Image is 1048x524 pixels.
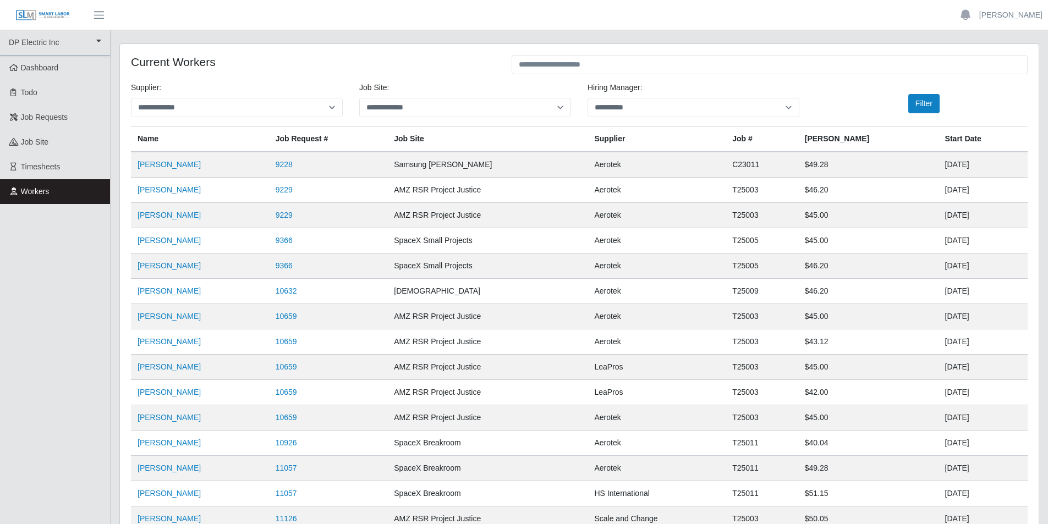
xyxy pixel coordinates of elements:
[21,187,50,196] span: Workers
[588,304,726,329] td: Aerotek
[21,63,59,72] span: Dashboard
[798,329,939,355] td: $43.12
[276,413,297,422] a: 10659
[798,152,939,178] td: $49.28
[276,438,297,447] a: 10926
[798,456,939,481] td: $49.28
[138,438,201,447] a: [PERSON_NAME]
[276,160,293,169] a: 9228
[798,405,939,431] td: $45.00
[588,253,726,279] td: Aerotek
[726,456,798,481] td: T25011
[138,464,201,472] a: [PERSON_NAME]
[387,152,588,178] td: Samsung [PERSON_NAME]
[138,337,201,346] a: [PERSON_NAME]
[726,279,798,304] td: T25009
[798,380,939,405] td: $42.00
[21,113,68,122] span: Job Requests
[138,160,201,169] a: [PERSON_NAME]
[588,178,726,203] td: Aerotek
[276,261,293,270] a: 9366
[726,178,798,203] td: T25003
[588,126,726,152] th: Supplier
[798,279,939,304] td: $46.20
[276,211,293,219] a: 9229
[387,304,588,329] td: AMZ RSR Project Justice
[939,456,1028,481] td: [DATE]
[939,481,1028,506] td: [DATE]
[798,126,939,152] th: [PERSON_NAME]
[387,178,588,203] td: AMZ RSR Project Justice
[138,185,201,194] a: [PERSON_NAME]
[798,253,939,279] td: $46.20
[588,203,726,228] td: Aerotek
[276,514,297,523] a: 11126
[588,152,726,178] td: Aerotek
[798,178,939,203] td: $46.20
[21,162,61,171] span: Timesheets
[588,456,726,481] td: Aerotek
[726,481,798,506] td: T25011
[276,464,297,472] a: 11057
[387,380,588,405] td: AMZ RSR Project Justice
[387,481,588,506] td: SpaceX Breakroom
[939,203,1028,228] td: [DATE]
[138,489,201,498] a: [PERSON_NAME]
[138,413,201,422] a: [PERSON_NAME]
[387,355,588,380] td: AMZ RSR Project Justice
[387,253,588,279] td: SpaceX Small Projects
[276,312,297,321] a: 10659
[387,431,588,456] td: SpaceX Breakroom
[939,152,1028,178] td: [DATE]
[939,329,1028,355] td: [DATE]
[726,203,798,228] td: T25003
[798,228,939,253] td: $45.00
[21,88,37,97] span: Todo
[798,203,939,228] td: $45.00
[588,82,643,93] label: Hiring Manager:
[138,286,201,295] a: [PERSON_NAME]
[798,481,939,506] td: $51.15
[131,126,269,152] th: Name
[276,185,293,194] a: 9229
[269,126,388,152] th: Job Request #
[588,329,726,355] td: Aerotek
[798,355,939,380] td: $45.00
[276,286,297,295] a: 10632
[939,253,1028,279] td: [DATE]
[939,126,1028,152] th: Start Date
[387,228,588,253] td: SpaceX Small Projects
[276,362,297,371] a: 10659
[726,431,798,456] td: T25011
[726,405,798,431] td: T25003
[138,261,201,270] a: [PERSON_NAME]
[939,380,1028,405] td: [DATE]
[276,489,297,498] a: 11057
[726,126,798,152] th: Job #
[138,514,201,523] a: [PERSON_NAME]
[276,236,293,245] a: 9366
[939,279,1028,304] td: [DATE]
[726,253,798,279] td: T25005
[726,304,798,329] td: T25003
[908,94,940,113] button: Filter
[726,355,798,380] td: T25003
[588,405,726,431] td: Aerotek
[387,126,588,152] th: job site
[387,329,588,355] td: AMZ RSR Project Justice
[588,481,726,506] td: HS International
[138,236,201,245] a: [PERSON_NAME]
[939,431,1028,456] td: [DATE]
[588,380,726,405] td: LeaPros
[588,355,726,380] td: LeaPros
[798,304,939,329] td: $45.00
[939,304,1028,329] td: [DATE]
[939,178,1028,203] td: [DATE]
[726,152,798,178] td: C23011
[387,203,588,228] td: AMZ RSR Project Justice
[131,82,161,93] label: Supplier:
[387,279,588,304] td: [DEMOGRAPHIC_DATA]
[359,82,389,93] label: job site:
[138,312,201,321] a: [PERSON_NAME]
[979,9,1042,21] a: [PERSON_NAME]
